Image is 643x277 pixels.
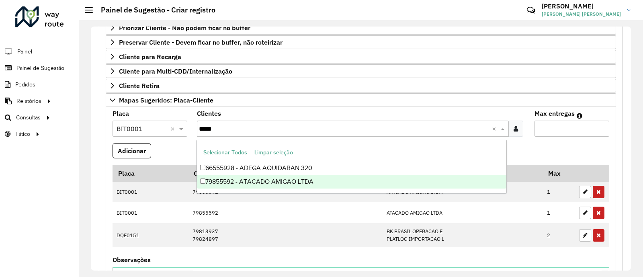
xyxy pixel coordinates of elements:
[16,113,41,122] span: Consultas
[543,223,575,247] td: 2
[113,223,188,247] td: DQE0151
[119,97,213,103] span: Mapas Sugeridos: Placa-Cliente
[119,53,181,60] span: Cliente para Recarga
[542,10,621,18] span: [PERSON_NAME] [PERSON_NAME]
[492,124,499,133] span: Clear all
[188,165,383,182] th: Código Cliente
[197,161,507,175] div: 66555928 - ADEGA AQUIDABAN 320
[16,64,64,72] span: Painel de Sugestão
[543,182,575,203] td: 1
[197,109,221,118] label: Clientes
[534,109,575,118] label: Max entregas
[188,202,383,223] td: 79855592
[543,165,575,182] th: Max
[543,202,575,223] td: 1
[17,47,32,56] span: Painel
[113,255,151,265] label: Observações
[113,202,188,223] td: BIT0001
[542,2,621,10] h3: [PERSON_NAME]
[113,182,188,203] td: BIT0001
[197,175,507,189] div: 79855592 - ATACADO AMIGAO LTDA
[16,97,41,105] span: Relatórios
[106,64,616,78] a: Cliente para Multi-CDD/Internalização
[113,165,188,182] th: Placa
[188,182,383,203] td: 79855592
[15,130,30,138] span: Tático
[113,143,151,158] button: Adicionar
[106,35,616,49] a: Preservar Cliente - Devem ficar no buffer, não roteirizar
[577,113,582,119] em: Máximo de clientes que serão colocados na mesma rota com os clientes informados
[106,79,616,92] a: Cliente Retira
[382,202,543,223] td: ATACADO AMIGAO LTDA
[119,82,160,89] span: Cliente Retira
[93,6,215,14] h2: Painel de Sugestão - Criar registro
[15,80,35,89] span: Pedidos
[119,25,250,31] span: Priorizar Cliente - Não podem ficar no buffer
[188,223,383,247] td: 79813937 79824897
[119,68,232,74] span: Cliente para Multi-CDD/Internalização
[522,2,540,19] a: Contato Rápido
[200,146,251,159] button: Selecionar Todos
[170,124,177,133] span: Clear all
[106,21,616,35] a: Priorizar Cliente - Não podem ficar no buffer
[106,93,616,107] a: Mapas Sugeridos: Placa-Cliente
[106,50,616,64] a: Cliente para Recarga
[382,223,543,247] td: BK BRASIL OPERACAO E PLATLOG IMPORTACAO L
[113,109,129,118] label: Placa
[251,146,297,159] button: Limpar seleção
[197,140,507,193] ng-dropdown-panel: Options list
[119,39,283,45] span: Preservar Cliente - Devem ficar no buffer, não roteirizar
